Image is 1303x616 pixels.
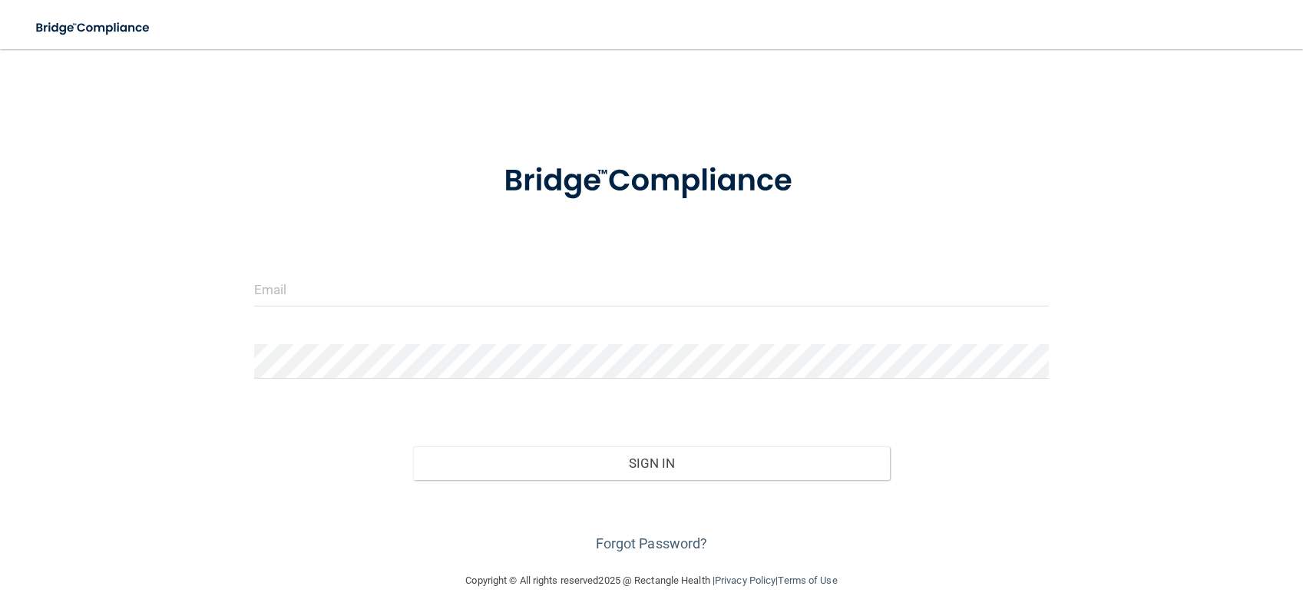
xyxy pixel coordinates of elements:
[472,141,830,221] img: bridge_compliance_login_screen.278c3ca4.svg
[596,535,708,551] a: Forgot Password?
[413,446,890,480] button: Sign In
[23,12,164,44] img: bridge_compliance_login_screen.278c3ca4.svg
[372,556,932,605] div: Copyright © All rights reserved 2025 @ Rectangle Health | |
[778,575,837,586] a: Terms of Use
[715,575,776,586] a: Privacy Policy
[254,272,1049,306] input: Email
